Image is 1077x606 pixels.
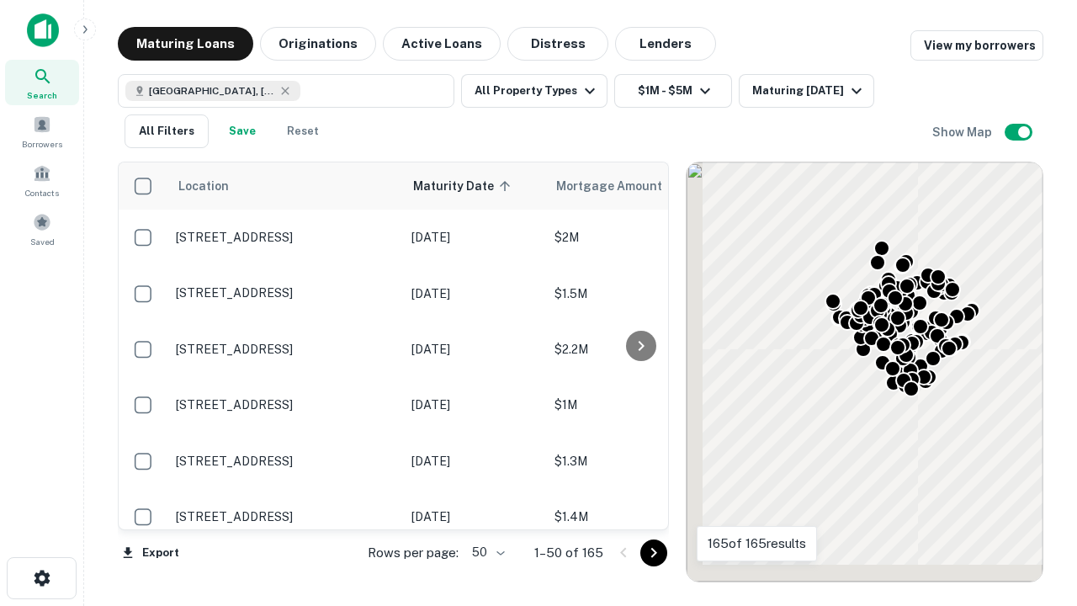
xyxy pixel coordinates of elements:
p: [DATE] [411,396,538,414]
p: [STREET_ADDRESS] [176,285,395,300]
p: [DATE] [411,228,538,247]
span: [GEOGRAPHIC_DATA], [GEOGRAPHIC_DATA], [GEOGRAPHIC_DATA] [149,83,275,98]
button: Lenders [615,27,716,61]
p: 165 of 165 results [708,534,806,554]
th: Mortgage Amount [546,162,731,210]
button: Maturing Loans [118,27,253,61]
button: Go to next page [640,540,667,566]
div: 0 0 [687,162,1043,582]
p: [STREET_ADDRESS] [176,342,395,357]
p: [STREET_ADDRESS] [176,454,395,469]
p: [DATE] [411,284,538,303]
p: [STREET_ADDRESS] [176,397,395,412]
button: Maturing [DATE] [739,74,874,108]
p: $1.5M [554,284,723,303]
div: Maturing [DATE] [752,81,867,101]
p: $1.3M [554,452,723,470]
p: $2M [554,228,723,247]
a: Saved [5,206,79,252]
span: Search [27,88,57,102]
a: View my borrowers [910,30,1043,61]
span: Maturity Date [413,176,516,196]
button: Active Loans [383,27,501,61]
p: [STREET_ADDRESS] [176,509,395,524]
p: $1.4M [554,508,723,526]
img: capitalize-icon.png [27,13,59,47]
p: 1–50 of 165 [534,543,603,563]
button: Originations [260,27,376,61]
a: Borrowers [5,109,79,154]
button: All Property Types [461,74,607,108]
button: [GEOGRAPHIC_DATA], [GEOGRAPHIC_DATA], [GEOGRAPHIC_DATA] [118,74,454,108]
a: Contacts [5,157,79,203]
a: Search [5,60,79,105]
p: $2.2M [554,340,723,359]
span: Location [178,176,229,196]
iframe: Chat Widget [993,471,1077,552]
button: Save your search to get updates of matches that match your search criteria. [215,114,269,148]
button: Distress [507,27,608,61]
th: Location [167,162,403,210]
span: Contacts [25,186,59,199]
span: Mortgage Amount [556,176,684,196]
p: [DATE] [411,508,538,526]
div: 50 [465,540,507,565]
th: Maturity Date [403,162,546,210]
button: All Filters [125,114,209,148]
p: [STREET_ADDRESS] [176,230,395,245]
p: [DATE] [411,452,538,470]
h6: Show Map [932,123,995,141]
p: [DATE] [411,340,538,359]
span: Borrowers [22,137,62,151]
button: $1M - $5M [614,74,732,108]
button: Reset [276,114,330,148]
span: Saved [30,235,55,248]
p: Rows per page: [368,543,459,563]
p: $1M [554,396,723,414]
button: Export [118,540,183,566]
